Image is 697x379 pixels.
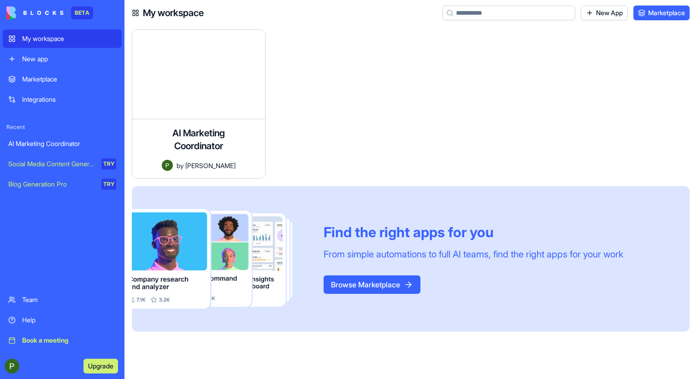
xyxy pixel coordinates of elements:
div: Find the right apps for you [324,224,623,240]
button: go back [6,4,24,21]
a: Upgrade [83,361,118,370]
div: Shelly says… [7,53,177,116]
div: AI Marketing Coordinator [8,139,116,148]
a: Browse Marketplace [324,280,420,289]
div: TRY [101,158,116,169]
div: Welcome to Blocks 🙌 I'm here if you have any questions! [15,72,144,90]
img: Avatar [162,160,173,171]
span: by [177,161,183,170]
div: BETA [71,6,93,19]
img: Profile image for Shelly [26,5,41,20]
img: ACg8ocLs--Df-f92X9m4QYekUE_RdGLqr6qLkYhX2iO-IJGl5zwiZcc=s96-c [5,359,19,373]
div: Help [22,315,116,325]
button: Upload attachment [44,302,51,309]
img: logo [6,6,64,19]
div: Book a meeting [22,336,116,345]
a: AI Marketing Coordinator [3,134,122,153]
h1: Shelly [45,5,67,12]
div: Blog Generation Pro [8,180,95,189]
div: Hey [PERSON_NAME] 👋 [15,58,144,68]
button: Upgrade [83,359,118,373]
a: My workspace [3,29,122,48]
a: Marketplace [633,6,690,20]
div: Social Media Content Generator [8,159,95,169]
h4: My workspace [143,6,204,19]
a: Social Media Content GeneratorTRY [3,155,122,173]
h4: AI Marketing Coordinator [162,127,236,152]
button: Send a message… [158,298,173,313]
a: New App [581,6,628,20]
span: [PERSON_NAME] [185,161,236,170]
div: TRY [101,179,116,190]
a: Marketplace [3,70,122,88]
span: Recent [3,123,122,131]
a: BETA [6,6,93,19]
a: Book a meeting [3,331,122,350]
div: From simple automations to full AI teams, find the right apps for your work [324,248,623,261]
div: Shelly • 13m ago [15,98,63,103]
p: Active [45,12,63,21]
div: Team [22,295,116,304]
div: Hey [PERSON_NAME] 👋Welcome to Blocks 🙌 I'm here if you have any questions!Shelly • 13m ago [7,53,151,96]
div: My workspace [22,34,116,43]
div: Integrations [22,95,116,104]
button: Emoji picker [14,302,22,309]
div: New app [22,54,116,64]
button: Browse Marketplace [324,275,420,294]
a: Integrations [3,90,122,109]
a: Blog Generation ProTRY [3,175,122,193]
a: AI Marketing CoordinatorAvatarby[PERSON_NAME] [132,29,266,179]
button: Home [144,4,162,21]
button: Gif picker [29,302,36,309]
textarea: Message… [8,282,177,298]
div: Close [162,4,178,20]
a: Help [3,311,122,329]
a: Team [3,291,122,309]
div: Marketplace [22,75,116,84]
a: New app [3,50,122,68]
